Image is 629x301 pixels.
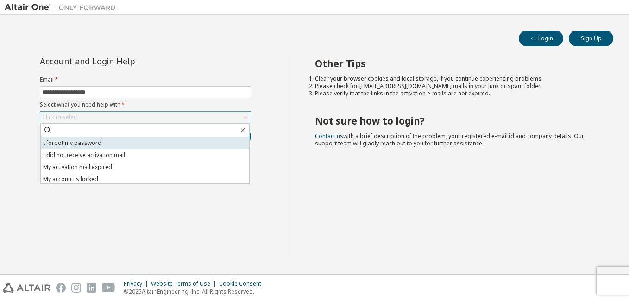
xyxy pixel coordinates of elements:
label: Select what you need help with [40,101,251,108]
li: Please verify that the links in the activation e-mails are not expired. [315,90,597,97]
li: Please check for [EMAIL_ADDRESS][DOMAIN_NAME] mails in your junk or spam folder. [315,82,597,90]
img: youtube.svg [102,283,115,293]
img: altair_logo.svg [3,283,50,293]
h2: Not sure how to login? [315,115,597,127]
p: © 2025 Altair Engineering, Inc. All Rights Reserved. [124,288,267,295]
span: with a brief description of the problem, your registered e-mail id and company details. Our suppo... [315,132,584,147]
button: Login [519,31,563,46]
button: Sign Up [569,31,613,46]
li: Clear your browser cookies and local storage, if you continue experiencing problems. [315,75,597,82]
div: Privacy [124,280,151,288]
label: Email [40,76,251,83]
img: Altair One [5,3,120,12]
div: Website Terms of Use [151,280,219,288]
div: Click to select [40,112,251,123]
li: I forgot my password [41,137,249,149]
div: Cookie Consent [219,280,267,288]
img: linkedin.svg [87,283,96,293]
div: Account and Login Help [40,57,209,65]
h2: Other Tips [315,57,597,69]
img: facebook.svg [56,283,66,293]
div: Click to select [42,113,78,121]
a: Contact us [315,132,343,140]
img: instagram.svg [71,283,81,293]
